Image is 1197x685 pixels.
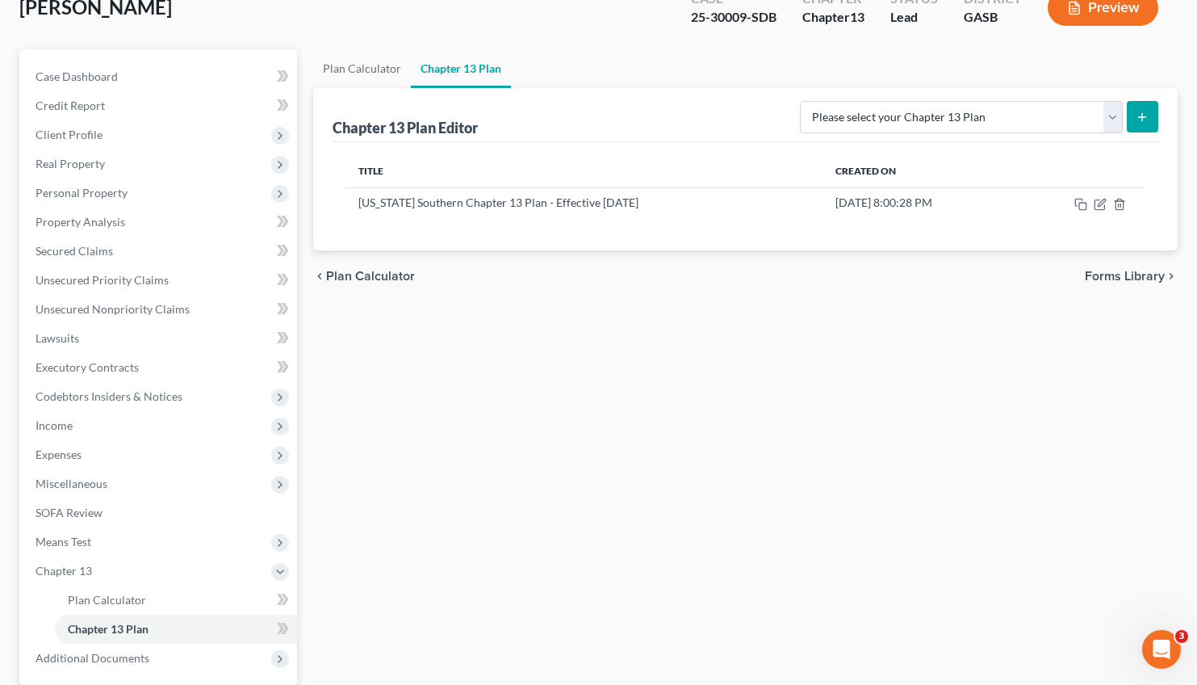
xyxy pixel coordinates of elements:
[23,353,297,382] a: Executory Contracts
[36,448,82,461] span: Expenses
[36,477,107,490] span: Miscellaneous
[964,8,1022,27] div: GASB
[1085,270,1178,283] button: Forms Library chevron_right
[36,389,182,403] span: Codebtors Insiders & Notices
[36,418,73,432] span: Income
[313,49,411,88] a: Plan Calculator
[36,186,128,200] span: Personal Property
[23,266,297,295] a: Unsecured Priority Claims
[36,99,105,112] span: Credit Report
[850,9,864,24] span: 13
[36,69,118,83] span: Case Dashboard
[68,622,149,636] span: Chapter 13 Plan
[36,331,79,345] span: Lawsuits
[822,187,1014,218] td: [DATE] 8:00:28 PM
[313,270,326,283] i: chevron_left
[23,498,297,527] a: SOFA Review
[36,302,190,316] span: Unsecured Nonpriority Claims
[36,360,139,374] span: Executory Contracts
[36,506,103,519] span: SOFA Review
[313,270,415,283] button: chevron_left Plan Calculator
[1142,630,1181,669] iframe: Intercom live chat
[1175,630,1188,643] span: 3
[23,208,297,237] a: Property Analysis
[55,586,297,615] a: Plan Calculator
[411,49,511,88] a: Chapter 13 Plan
[326,270,415,283] span: Plan Calculator
[802,8,864,27] div: Chapter
[890,8,938,27] div: Lead
[36,244,113,258] span: Secured Claims
[822,155,1014,187] th: Created On
[23,91,297,120] a: Credit Report
[23,62,297,91] a: Case Dashboard
[23,237,297,266] a: Secured Claims
[36,651,149,665] span: Additional Documents
[36,157,105,170] span: Real Property
[36,128,103,141] span: Client Profile
[1085,270,1165,283] span: Forms Library
[1165,270,1178,283] i: chevron_right
[36,535,91,548] span: Means Test
[68,593,146,607] span: Plan Calculator
[36,215,125,229] span: Property Analysis
[23,324,297,353] a: Lawsuits
[55,615,297,644] a: Chapter 13 Plan
[333,118,478,137] div: Chapter 13 Plan Editor
[345,155,823,187] th: Title
[345,187,823,218] td: [US_STATE] Southern Chapter 13 Plan - Effective [DATE]
[23,295,297,324] a: Unsecured Nonpriority Claims
[36,273,169,287] span: Unsecured Priority Claims
[691,8,776,27] div: 25-30009-SDB
[36,564,92,578] span: Chapter 13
